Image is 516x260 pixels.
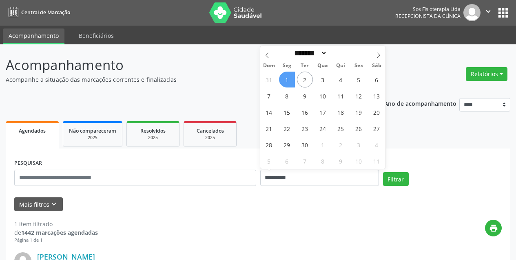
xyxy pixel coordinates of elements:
span: Outubro 3, 2025 [351,137,367,153]
span: Setembro 1, 2025 [279,72,295,87]
span: Agendados [19,127,46,134]
span: Setembro 22, 2025 [279,120,295,136]
span: Outubro 10, 2025 [351,153,367,169]
span: Sex [350,63,368,68]
input: Year [327,49,354,57]
span: Cancelados [197,127,224,134]
span: Outubro 2, 2025 [333,137,349,153]
span: Resolvidos [140,127,166,134]
a: Acompanhamento [3,28,64,44]
select: Month [292,49,328,57]
span: Central de Marcação [21,9,70,16]
span: Setembro 24, 2025 [315,120,331,136]
span: Outubro 5, 2025 [261,153,277,169]
i: keyboard_arrow_down [49,200,58,209]
span: Setembro 29, 2025 [279,137,295,153]
span: Setembro 6, 2025 [369,72,385,87]
a: Beneficiários [73,28,120,43]
button: Mais filtroskeyboard_arrow_down [14,197,63,212]
span: Setembro 17, 2025 [315,104,331,120]
span: Seg [278,63,296,68]
span: Setembro 19, 2025 [351,104,367,120]
button:  [481,4,496,21]
span: Setembro 23, 2025 [297,120,313,136]
img: img [463,4,481,21]
span: Setembro 27, 2025 [369,120,385,136]
span: Setembro 30, 2025 [297,137,313,153]
span: Agosto 31, 2025 [261,72,277,87]
span: Setembro 18, 2025 [333,104,349,120]
span: Outubro 7, 2025 [297,153,313,169]
span: Qua [314,63,332,68]
span: Recepcionista da clínica [395,13,461,20]
a: Central de Marcação [6,6,70,19]
span: Setembro 28, 2025 [261,137,277,153]
span: Ter [296,63,314,68]
strong: 1442 marcações agendadas [21,229,98,236]
span: Setembro 21, 2025 [261,120,277,136]
span: Setembro 10, 2025 [315,88,331,104]
span: Outubro 1, 2025 [315,137,331,153]
div: 2025 [133,135,173,141]
span: Não compareceram [69,127,116,134]
p: Acompanhe a situação das marcações correntes e finalizadas [6,75,359,84]
span: Outubro 9, 2025 [333,153,349,169]
span: Setembro 11, 2025 [333,88,349,104]
button: apps [496,6,510,20]
span: Setembro 26, 2025 [351,120,367,136]
div: Sos Fisioterapia Ltda [395,6,461,13]
span: Setembro 7, 2025 [261,88,277,104]
span: Qui [332,63,350,68]
button: Relatórios [466,67,507,81]
p: Acompanhamento [6,55,359,75]
span: Setembro 20, 2025 [369,104,385,120]
span: Setembro 9, 2025 [297,88,313,104]
span: Outubro 11, 2025 [369,153,385,169]
div: 2025 [190,135,230,141]
span: Outubro 6, 2025 [279,153,295,169]
span: Setembro 25, 2025 [333,120,349,136]
span: Setembro 2, 2025 [297,72,313,87]
p: Ano de acompanhamento [384,98,456,108]
span: Setembro 3, 2025 [315,72,331,87]
span: Setembro 13, 2025 [369,88,385,104]
div: Página 1 de 1 [14,237,98,244]
div: de [14,228,98,237]
span: Setembro 4, 2025 [333,72,349,87]
span: Setembro 5, 2025 [351,72,367,87]
span: Outubro 4, 2025 [369,137,385,153]
span: Setembro 16, 2025 [297,104,313,120]
button: print [485,220,502,236]
label: PESQUISAR [14,157,42,170]
span: Setembro 14, 2025 [261,104,277,120]
span: Setembro 15, 2025 [279,104,295,120]
span: Outubro 8, 2025 [315,153,331,169]
span: Sáb [368,63,385,68]
span: Setembro 8, 2025 [279,88,295,104]
span: Dom [260,63,278,68]
i: print [489,224,498,233]
i:  [484,7,493,16]
span: Setembro 12, 2025 [351,88,367,104]
button: Filtrar [383,172,409,186]
div: 2025 [69,135,116,141]
div: 1 item filtrado [14,220,98,228]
